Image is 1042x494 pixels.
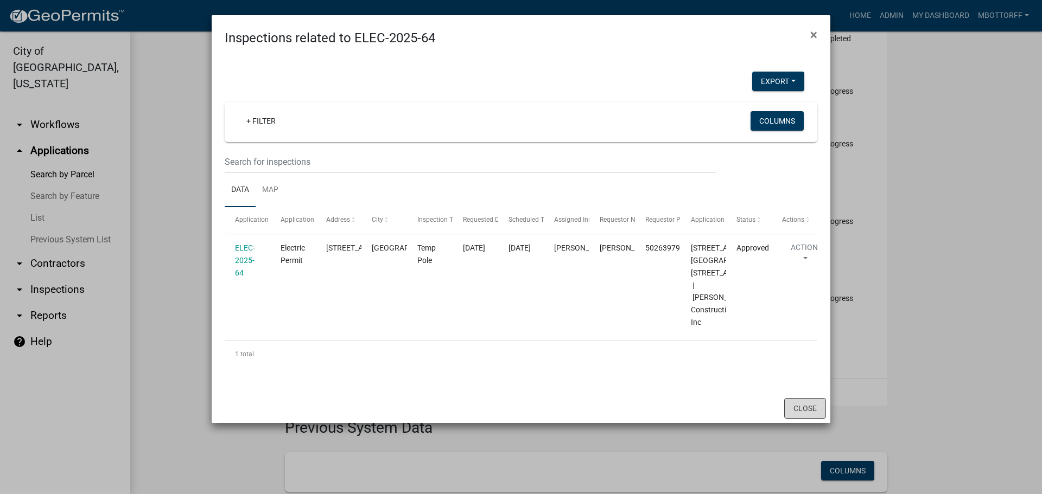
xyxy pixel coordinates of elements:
[417,216,463,223] span: Inspection Type
[554,216,610,223] span: Assigned Inspector
[645,243,689,252] span: 5026397957
[463,216,509,223] span: Requested Date
[600,243,658,252] span: Jonathan Huddleston
[256,173,285,208] a: Map
[802,20,826,50] button: Close
[810,27,817,42] span: ×
[225,28,435,48] h4: Inspections related to ELEC-2025-64
[600,216,649,223] span: Requestor Name
[782,242,827,269] button: Action
[589,207,635,233] datatable-header-cell: Requestor Name
[372,216,383,223] span: City
[772,207,817,233] datatable-header-cell: Actions
[509,242,533,254] div: [DATE]
[498,207,544,233] datatable-header-cell: Scheduled Time
[407,207,453,233] datatable-header-cell: Inspection Type
[235,216,269,223] span: Application
[691,216,759,223] span: Application Description
[784,398,826,419] button: Close
[635,207,681,233] datatable-header-cell: Requestor Phone
[691,243,764,326] span: 4014 E. 10TH STREET 4014 E 10th Street | Gilmore Construction Inc
[326,216,350,223] span: Address
[238,111,284,131] a: + Filter
[645,216,695,223] span: Requestor Phone
[736,243,769,252] span: Approved
[453,207,498,233] datatable-header-cell: Requested Date
[361,207,407,233] datatable-header-cell: City
[544,207,589,233] datatable-header-cell: Assigned Inspector
[463,243,485,252] span: 02/12/2025
[417,243,436,265] span: Temp Pole
[509,216,555,223] span: Scheduled Time
[752,72,804,91] button: Export
[554,243,612,252] span: Harold Satterly
[372,243,445,252] span: JEFFERSONVILLE
[225,207,270,233] datatable-header-cell: Application
[225,341,817,368] div: 1 total
[736,216,755,223] span: Status
[782,216,804,223] span: Actions
[681,207,726,233] datatable-header-cell: Application Description
[751,111,804,131] button: Columns
[270,207,316,233] datatable-header-cell: Application Type
[281,216,330,223] span: Application Type
[316,207,361,233] datatable-header-cell: Address
[225,151,716,173] input: Search for inspections
[281,243,305,265] span: Electric Permit
[225,173,256,208] a: Data
[235,243,255,277] a: ELEC-2025-64
[326,243,393,252] span: 4014 E. 10TH STREET
[726,207,772,233] datatable-header-cell: Status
